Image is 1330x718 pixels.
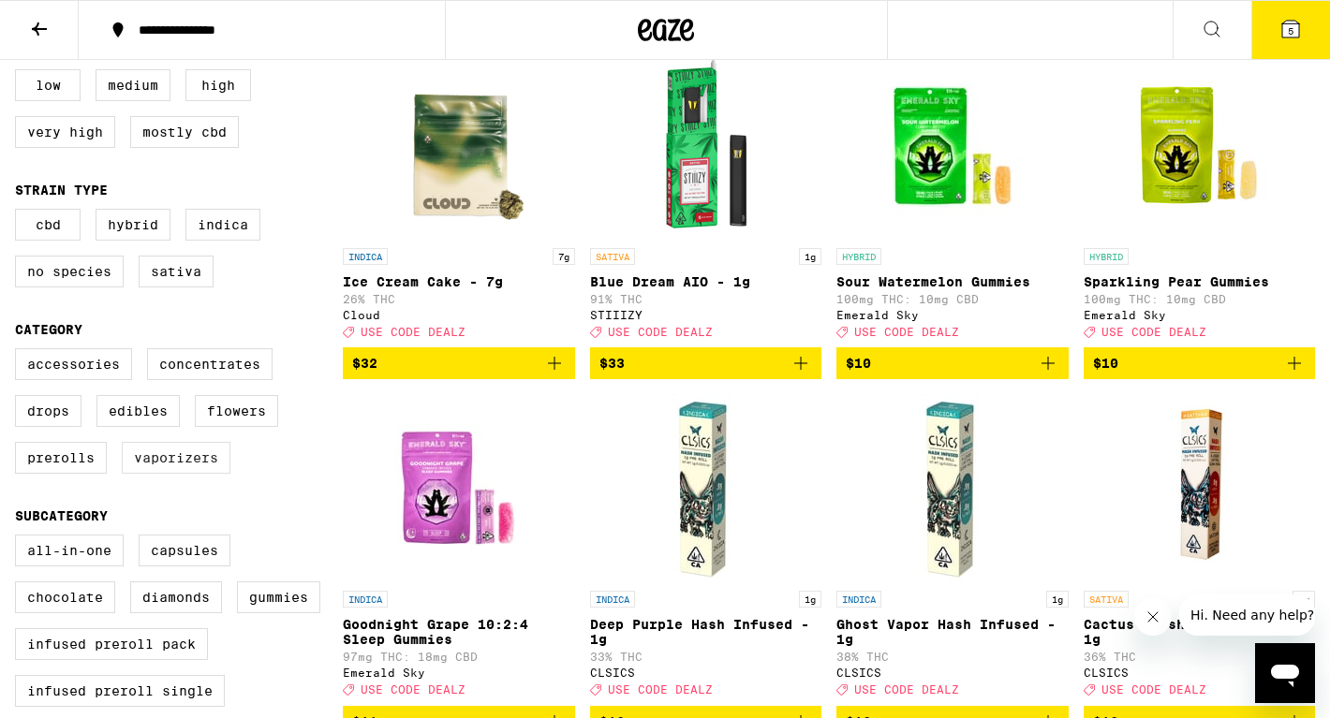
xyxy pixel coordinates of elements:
[1251,1,1330,59] button: 5
[122,442,230,474] label: Vaporizers
[590,347,822,379] button: Add to bag
[590,309,822,321] div: STIIIZY
[1288,25,1293,37] span: 5
[365,51,553,239] img: Cloud - Ice Cream Cake - 7g
[1084,651,1316,663] p: 36% THC
[836,617,1069,647] p: Ghost Vapor Hash Infused - 1g
[139,535,230,566] label: Capsules
[836,309,1069,321] div: Emerald Sky
[553,248,575,265] p: 7g
[1293,591,1315,608] p: 1g
[799,591,821,608] p: 1g
[1136,394,1262,581] img: CLSICS - Cactus Crush Hash Infused - 1g
[343,274,575,289] p: Ice Cream Cake - 7g
[361,326,465,338] span: USE CODE DEALZ
[15,69,81,101] label: Low
[15,322,82,337] legend: Category
[343,248,388,265] p: INDICA
[836,274,1069,289] p: Sour Watermelon Gummies
[1084,51,1316,347] a: Open page for Sparkling Pear Gummies from Emerald Sky
[590,651,822,663] p: 33% THC
[343,651,575,663] p: 97mg THC: 18mg CBD
[854,684,959,696] span: USE CODE DEALZ
[185,69,251,101] label: High
[361,684,465,696] span: USE CODE DEALZ
[96,209,170,241] label: Hybrid
[846,356,871,371] span: $10
[1093,356,1118,371] span: $10
[1179,594,1315,636] iframe: Message from company
[15,581,115,613] label: Chocolate
[612,51,799,239] img: STIIIZY - Blue Dream AIO - 1g
[343,617,575,647] p: Goodnight Grape 10:2:4 Sleep Gummies
[343,591,388,608] p: INDICA
[1084,309,1316,321] div: Emerald Sky
[1084,347,1316,379] button: Add to bag
[590,617,822,647] p: Deep Purple Hash Infused - 1g
[15,442,107,474] label: Prerolls
[1084,274,1316,289] p: Sparkling Pear Gummies
[15,183,108,198] legend: Strain Type
[139,256,214,287] label: Sativa
[343,293,575,305] p: 26% THC
[343,394,575,705] a: Open page for Goodnight Grape 10:2:4 Sleep Gummies from Emerald Sky
[1105,51,1293,239] img: Emerald Sky - Sparkling Pear Gummies
[96,395,180,427] label: Edibles
[608,684,713,696] span: USE CODE DEALZ
[590,293,822,305] p: 91% THC
[185,209,260,241] label: Indica
[147,348,273,380] label: Concentrates
[130,581,222,613] label: Diamonds
[590,667,822,679] div: CLSICS
[836,293,1069,305] p: 100mg THC: 10mg CBD
[859,51,1046,239] img: Emerald Sky - Sour Watermelon Gummies
[836,347,1069,379] button: Add to bag
[590,394,822,705] a: Open page for Deep Purple Hash Infused - 1g from CLSICS
[854,326,959,338] span: USE CODE DEALZ
[836,248,881,265] p: HYBRID
[1046,591,1069,608] p: 1g
[343,347,575,379] button: Add to bag
[343,51,575,347] a: Open page for Ice Cream Cake - 7g from Cloud
[836,51,1069,347] a: Open page for Sour Watermelon Gummies from Emerald Sky
[836,394,1069,705] a: Open page for Ghost Vapor Hash Infused - 1g from CLSICS
[15,535,124,566] label: All-In-One
[1134,598,1172,636] iframe: Close message
[343,309,575,321] div: Cloud
[590,248,635,265] p: SATIVA
[590,274,822,289] p: Blue Dream AIO - 1g
[1101,326,1206,338] span: USE CODE DEALZ
[1101,684,1206,696] span: USE CODE DEALZ
[15,116,115,148] label: Very High
[15,675,225,707] label: Infused Preroll Single
[1084,293,1316,305] p: 100mg THC: 10mg CBD
[96,69,170,101] label: Medium
[343,667,575,679] div: Emerald Sky
[15,348,132,380] label: Accessories
[15,395,81,427] label: Drops
[15,256,124,287] label: No Species
[1084,248,1129,265] p: HYBRID
[590,591,635,608] p: INDICA
[130,116,239,148] label: Mostly CBD
[836,667,1069,679] div: CLSICS
[836,651,1069,663] p: 38% THC
[352,356,377,371] span: $32
[836,591,881,608] p: INDICA
[1084,591,1129,608] p: SATIVA
[608,326,713,338] span: USE CODE DEALZ
[237,581,320,613] label: Gummies
[1084,667,1316,679] div: CLSICS
[799,248,821,265] p: 1g
[15,209,81,241] label: CBD
[15,508,108,523] legend: Subcategory
[15,628,208,660] label: Infused Preroll Pack
[1255,643,1315,703] iframe: Button to launch messaging window
[612,394,799,581] img: CLSICS - Deep Purple Hash Infused - 1g
[599,356,625,371] span: $33
[1084,394,1316,705] a: Open page for Cactus Crush Hash Infused - 1g from CLSICS
[1084,617,1316,647] p: Cactus Crush Hash Infused - 1g
[365,394,553,581] img: Emerald Sky - Goodnight Grape 10:2:4 Sleep Gummies
[859,394,1046,581] img: CLSICS - Ghost Vapor Hash Infused - 1g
